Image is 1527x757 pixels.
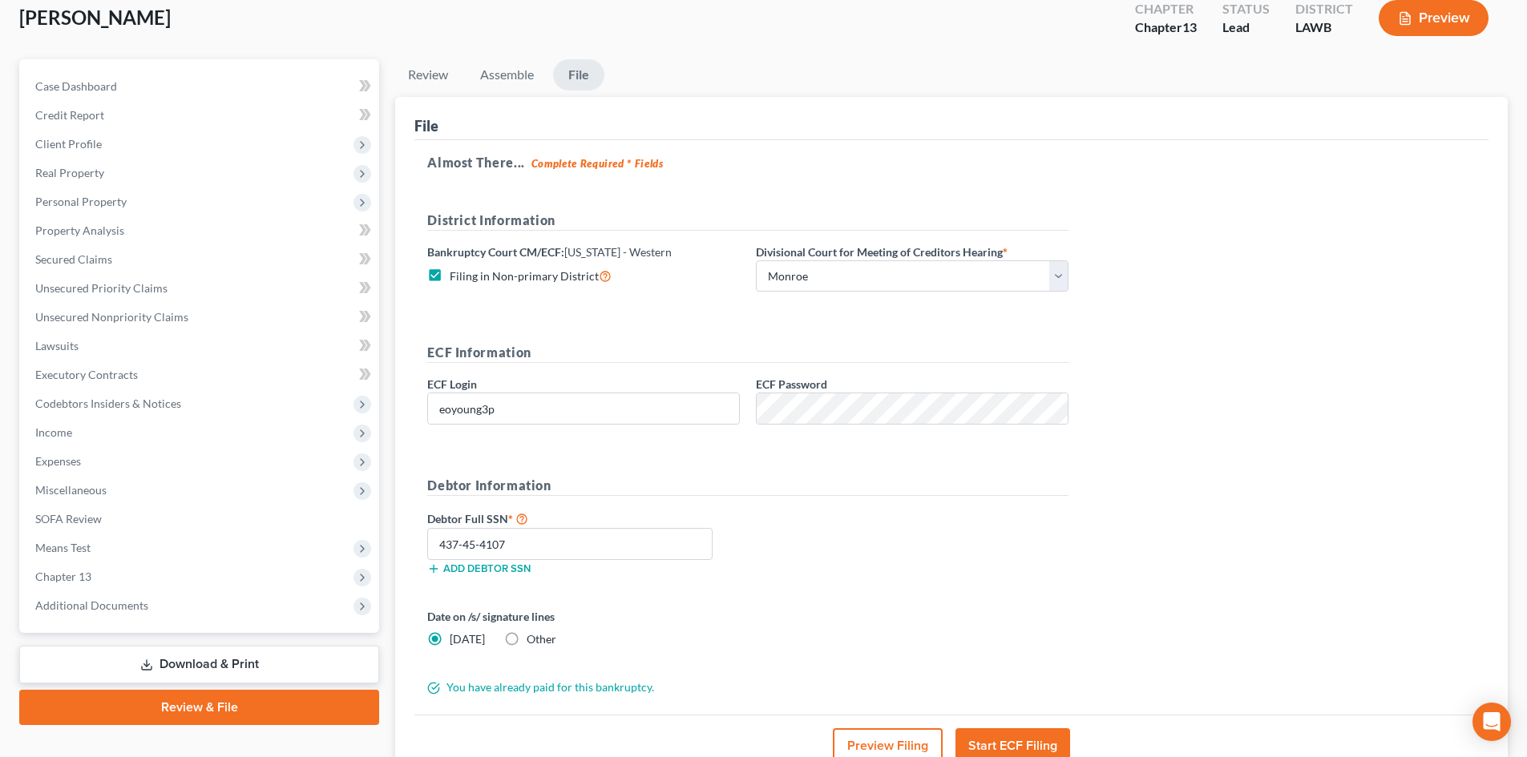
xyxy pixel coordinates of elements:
[450,632,485,646] span: [DATE]
[427,211,1068,231] h5: District Information
[35,339,79,352] span: Lawsuits
[428,393,739,424] input: Enter ECF Login...
[35,281,168,295] span: Unsecured Priority Claims
[22,303,379,332] a: Unsecured Nonpriority Claims
[564,245,672,259] span: [US_STATE] - Western
[427,608,740,625] label: Date on /s/ signature lines
[1295,18,1353,37] div: LAWB
[756,376,827,393] label: ECF Password
[427,343,1068,363] h5: ECF Information
[35,397,181,410] span: Codebtors Insiders & Notices
[35,310,188,324] span: Unsecured Nonpriority Claims
[35,223,124,237] span: Property Analysis
[414,116,438,135] div: File
[35,512,102,525] span: SOFA Review
[22,72,379,101] a: Case Dashboard
[22,332,379,360] a: Lawsuits
[35,79,117,93] span: Case Dashboard
[419,509,748,528] label: Debtor Full SSN
[35,425,72,439] span: Income
[35,108,104,122] span: Credit Report
[22,245,379,274] a: Secured Claims
[22,360,379,389] a: Executory Contracts
[35,454,81,468] span: Expenses
[553,59,604,91] a: File
[22,505,379,534] a: SOFA Review
[1182,19,1197,34] span: 13
[531,157,664,170] strong: Complete Required * Fields
[427,153,1476,172] h5: Almost There...
[35,483,107,497] span: Miscellaneous
[427,376,477,393] label: ECF Login
[22,216,379,245] a: Property Analysis
[35,541,91,554] span: Means Test
[395,59,461,91] a: Review
[427,476,1068,496] h5: Debtor Information
[35,252,112,266] span: Secured Claims
[427,244,672,260] label: Bankruptcy Court CM/ECF:
[756,244,1008,260] label: Divisional Court for Meeting of Creditors Hearing
[450,269,599,283] span: Filing in Non-primary District
[19,6,171,29] span: [PERSON_NAME]
[35,598,148,612] span: Additional Documents
[35,166,104,179] span: Real Property
[35,368,138,381] span: Executory Contracts
[527,632,556,646] span: Other
[419,679,1077,695] div: You have already paid for this bankruptcy.
[22,101,379,130] a: Credit Report
[19,690,379,725] a: Review & File
[35,195,127,208] span: Personal Property
[22,274,379,303] a: Unsecured Priority Claims
[467,59,547,91] a: Assemble
[427,562,531,575] button: Add debtor SSN
[19,646,379,683] a: Download & Print
[427,528,713,560] input: XXX-XX-XXXX
[35,137,102,151] span: Client Profile
[1222,18,1270,37] div: Lead
[1472,703,1511,741] div: Open Intercom Messenger
[35,570,91,583] span: Chapter 13
[1135,18,1197,37] div: Chapter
